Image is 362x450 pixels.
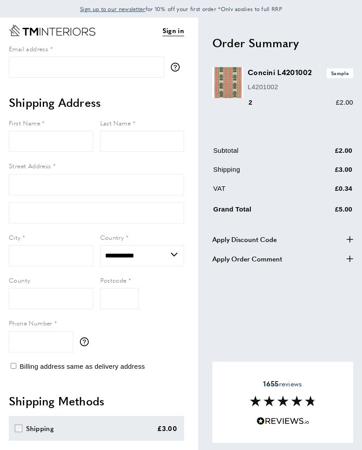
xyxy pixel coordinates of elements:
span: Sign up to our newsletter [80,5,146,13]
td: VAT [213,183,309,200]
span: Last Name [100,118,131,127]
a: Go to Home page [9,25,95,36]
span: Street Address [9,161,51,170]
span: Apply Discount Code [212,234,277,245]
a: Sign up to our newsletter [80,4,146,13]
span: Postcode [100,276,127,284]
input: Billing address same as delivery address [11,363,16,369]
p: L4201002 [248,82,353,92]
h2: Shipping Address [9,95,184,110]
h3: Concini L4201002 [248,67,353,78]
a: Sign in [162,25,184,36]
span: reviews [263,379,302,388]
img: Reviews section [250,396,316,406]
td: £5.00 [309,202,352,221]
img: Concini L4201002 [212,67,243,98]
span: County [9,276,30,284]
div: Shipping [26,423,54,434]
span: Country [100,233,124,242]
span: Billing address same as delivery address [19,363,145,370]
button: More information [80,337,93,346]
span: Phone Number [9,318,53,327]
img: Reviews.io 5 stars [256,417,309,425]
span: Apply Order Comment [212,253,282,264]
span: Sample [327,68,353,78]
button: More information [171,63,184,72]
span: for 10% off your first order *Only applies to full RRP [80,5,282,13]
div: £3.00 [157,423,177,434]
strong: 1655 [263,378,279,389]
h2: Shipping Methods [9,393,184,409]
td: £2.00 [309,145,352,163]
span: First Name [9,118,40,127]
td: Shipping [213,164,309,182]
h2: Order Summary [212,35,353,51]
td: Subtotal [213,145,309,163]
td: Grand Total [213,202,309,221]
span: Email address [9,44,48,53]
td: £0.34 [309,183,352,200]
span: £2.00 [336,98,353,106]
div: 2 [248,97,265,108]
span: City [9,233,21,242]
td: £3.00 [309,164,352,182]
